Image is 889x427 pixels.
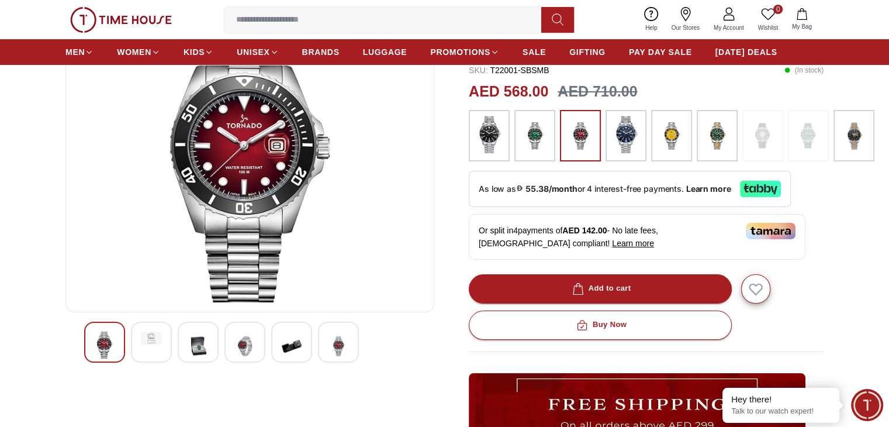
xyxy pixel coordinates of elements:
img: ... [70,7,172,33]
img: ... [794,116,823,156]
h2: AED 568.00 [469,81,548,103]
span: Help [641,23,662,32]
a: LUGGAGE [363,42,407,63]
span: WOMEN [117,46,151,58]
img: ... [611,116,641,153]
p: Talk to our watch expert! [731,407,831,416]
a: UNISEX [237,42,278,63]
a: 0Wishlist [751,5,785,35]
span: PROMOTIONS [430,46,490,58]
img: ... [748,116,777,156]
span: BRANDS [302,46,340,58]
span: SKU : [469,66,488,75]
a: PAY DAY SALE [629,42,692,63]
div: Buy Now [574,318,627,332]
div: Add to cart [570,282,631,295]
span: UNISEX [237,46,269,58]
div: Or split in 4 payments of - No late fees, [DEMOGRAPHIC_DATA] compliant! [469,214,805,260]
a: BRANDS [302,42,340,63]
div: Chat Widget [851,389,883,421]
img: ... [657,116,686,156]
button: My Bag [785,6,819,33]
span: LUGGAGE [363,46,407,58]
a: WOMEN [117,42,160,63]
div: Hey there! [731,394,831,405]
a: SALE [523,42,546,63]
img: Tornado Lumina Analog Men's Black Dial Analog Watch - T22001-SBSB [281,332,302,360]
img: ... [520,116,549,156]
a: PROMOTIONS [430,42,499,63]
a: MEN [65,42,94,63]
img: ... [839,116,869,156]
a: Help [638,5,665,35]
img: ... [566,116,595,156]
p: ( In stock ) [784,64,824,76]
span: KIDS [184,46,205,58]
h3: AED 710.00 [558,81,637,103]
span: 0 [773,5,783,14]
img: Tornado Lumina Analog Men's Black Dial Analog Watch - T22001-SBSB [94,332,115,359]
img: Tamara [746,223,795,239]
button: Buy Now [469,311,732,340]
img: ... [703,116,732,156]
span: AED 142.00 [562,226,607,235]
span: Wishlist [753,23,783,32]
a: [DATE] DEALS [715,42,777,63]
span: GIFTING [569,46,606,58]
a: KIDS [184,42,213,63]
p: T22001-SBSMB [469,64,549,76]
span: Learn more [612,239,654,248]
img: Tornado Lumina Analog Men's Black Dial Analog Watch - T22001-SBSB [188,332,209,360]
img: Tornado Lumina Analog Men's Black Dial Analog Watch - T22001-SBSB [75,22,424,302]
a: Our Stores [665,5,707,35]
span: SALE [523,46,546,58]
span: Our Stores [667,23,704,32]
img: Tornado Lumina Analog Men's Black Dial Analog Watch - T22001-SBSB [141,332,162,345]
span: My Account [709,23,749,32]
img: ... [475,116,504,153]
span: My Bag [787,22,817,31]
button: Add to cart [469,274,732,304]
span: PAY DAY SALE [629,46,692,58]
span: MEN [65,46,85,58]
a: GIFTING [569,42,606,63]
img: Tornado Lumina Analog Men's Black Dial Analog Watch - T22001-SBSB [328,332,349,360]
img: Tornado Lumina Analog Men's Black Dial Analog Watch - T22001-SBSB [234,332,255,360]
span: [DATE] DEALS [715,46,777,58]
